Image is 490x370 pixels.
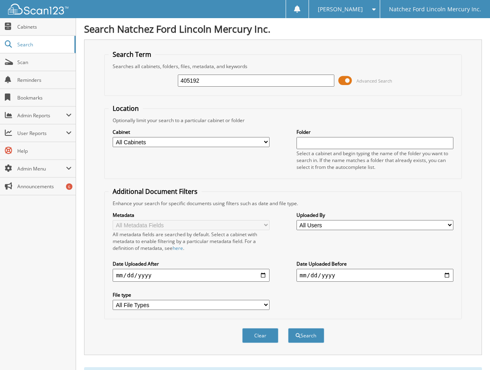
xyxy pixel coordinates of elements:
span: Natchez Ford Lincoln Mercury Inc. [389,7,481,12]
span: [PERSON_NAME] [318,7,363,12]
button: Clear [242,328,278,343]
span: Bookmarks [17,94,72,101]
label: Cabinet [113,129,270,135]
label: Folder [296,129,453,135]
label: Metadata [113,212,270,218]
span: Cabinets [17,23,72,30]
span: Search [17,41,70,48]
div: All metadata fields are searched by default. Select a cabinet with metadata to enable filtering b... [113,231,270,252]
span: Announcements [17,183,72,190]
label: Date Uploaded After [113,260,270,267]
h1: Search Natchez Ford Lincoln Mercury Inc. [84,22,482,35]
legend: Search Term [109,50,155,59]
a: here [173,245,183,252]
label: Date Uploaded Before [296,260,453,267]
div: Optionally limit your search to a particular cabinet or folder [109,117,457,124]
span: Help [17,148,72,154]
span: Admin Reports [17,112,66,119]
legend: Additional Document Filters [109,187,202,196]
span: Reminders [17,77,72,83]
span: Admin Menu [17,165,66,172]
input: end [296,269,453,282]
div: Select a cabinet and begin typing the name of the folder you want to search in. If the name match... [296,150,453,170]
input: start [113,269,270,282]
span: Advanced Search [356,78,392,84]
label: File type [113,291,270,298]
legend: Location [109,104,143,113]
img: scan123-logo-white.svg [8,4,68,15]
label: Uploaded By [296,212,453,218]
button: Search [288,328,324,343]
div: Searches all cabinets, folders, files, metadata, and keywords [109,63,457,70]
div: 6 [66,183,72,190]
span: User Reports [17,130,66,137]
div: Enhance your search for specific documents using filters such as date and file type. [109,200,457,207]
span: Scan [17,59,72,66]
